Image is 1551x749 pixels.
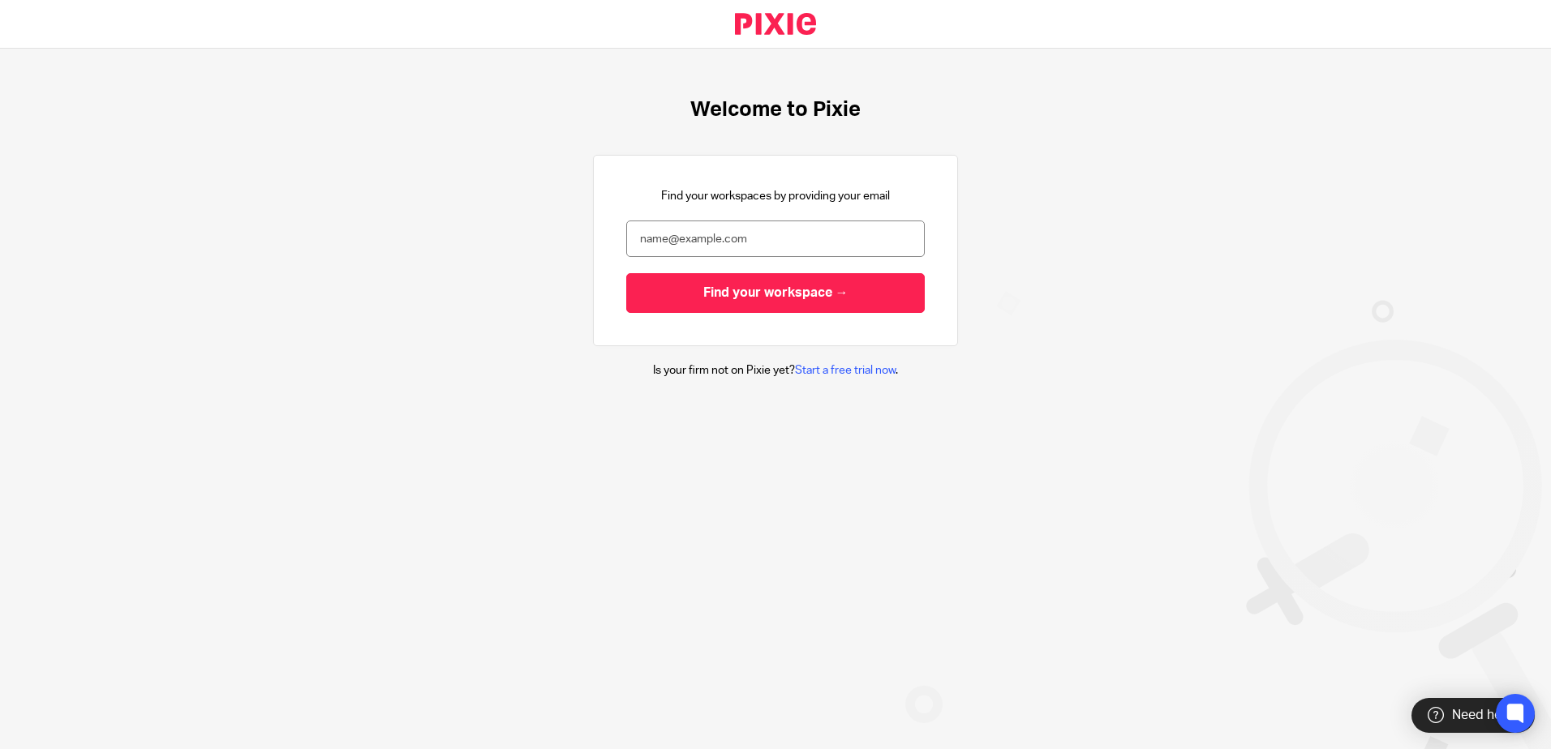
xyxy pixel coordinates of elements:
p: Is your firm not on Pixie yet? . [653,362,898,379]
div: Need help? [1411,698,1535,733]
input: name@example.com [626,220,925,257]
h1: Welcome to Pixie [690,97,861,122]
a: Start a free trial now [795,365,896,376]
input: Find your workspace → [626,273,925,313]
p: Find your workspaces by providing your email [661,188,890,204]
